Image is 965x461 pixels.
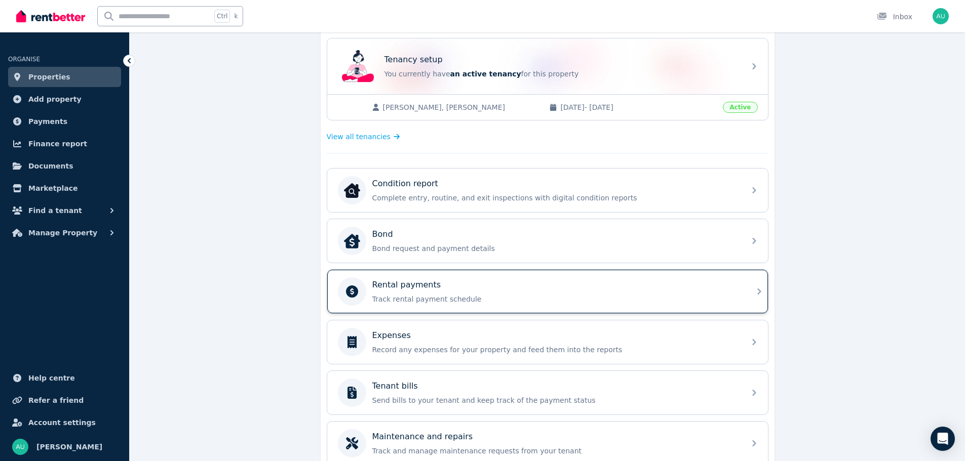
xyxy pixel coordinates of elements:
span: Add property [28,93,82,105]
span: [PERSON_NAME], [PERSON_NAME] [383,102,539,112]
span: an active tenancy [450,70,521,78]
img: Bond [344,233,360,249]
span: Documents [28,160,73,172]
img: Atif Ullah [933,8,949,24]
span: [DATE] - [DATE] [560,102,717,112]
p: Track and manage maintenance requests from your tenant [372,446,739,456]
a: Tenant billsSend bills to your tenant and keep track of the payment status [327,371,768,414]
p: Rental payments [372,279,441,291]
p: You currently have for this property [384,69,739,79]
p: Complete entry, routine, and exit inspections with digital condition reports [372,193,739,203]
p: Maintenance and repairs [372,431,473,443]
a: BondBondBond request and payment details [327,219,768,263]
span: Account settings [28,416,96,429]
span: k [234,12,238,20]
img: Atif Ullah [12,439,28,455]
span: ORGANISE [8,56,40,63]
span: Payments [28,115,67,128]
div: Open Intercom Messenger [931,427,955,451]
a: View all tenancies [327,132,400,142]
p: Tenancy setup [384,54,443,66]
span: Marketplace [28,182,78,194]
span: Refer a friend [28,394,84,406]
p: Expenses [372,329,411,342]
a: Condition reportCondition reportComplete entry, routine, and exit inspections with digital condit... [327,169,768,212]
img: Tenancy setup [342,50,374,82]
p: Record any expenses for your property and feed them into the reports [372,345,739,355]
p: Tenant bills [372,380,418,392]
a: Documents [8,156,121,176]
span: View all tenancies [327,132,391,142]
p: Send bills to your tenant and keep track of the payment status [372,395,739,405]
a: Marketplace [8,178,121,198]
a: Tenancy setupTenancy setupYou currently havean active tenancyfor this property [327,38,768,94]
span: Ctrl [214,10,230,23]
span: Manage Property [28,227,97,239]
a: Account settings [8,412,121,433]
a: Rental paymentsTrack rental payment schedule [327,270,768,313]
img: RentBetter [16,9,85,24]
button: Find a tenant [8,200,121,221]
a: Properties [8,67,121,87]
a: Refer a friend [8,390,121,410]
a: Payments [8,111,121,132]
span: [PERSON_NAME] [36,441,102,453]
img: Condition report [344,182,360,198]
a: Add property [8,89,121,109]
p: Bond [372,228,393,240]
span: Find a tenant [28,204,82,217]
button: Manage Property [8,223,121,243]
span: Active [723,102,757,113]
div: Inbox [877,12,912,22]
span: Properties [28,71,70,83]
p: Bond request and payment details [372,243,739,254]
span: Help centre [28,372,75,384]
a: Help centre [8,368,121,388]
a: Finance report [8,134,121,154]
p: Track rental payment schedule [372,294,739,304]
p: Condition report [372,178,438,190]
a: ExpensesRecord any expenses for your property and feed them into the reports [327,320,768,364]
span: Finance report [28,138,87,150]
